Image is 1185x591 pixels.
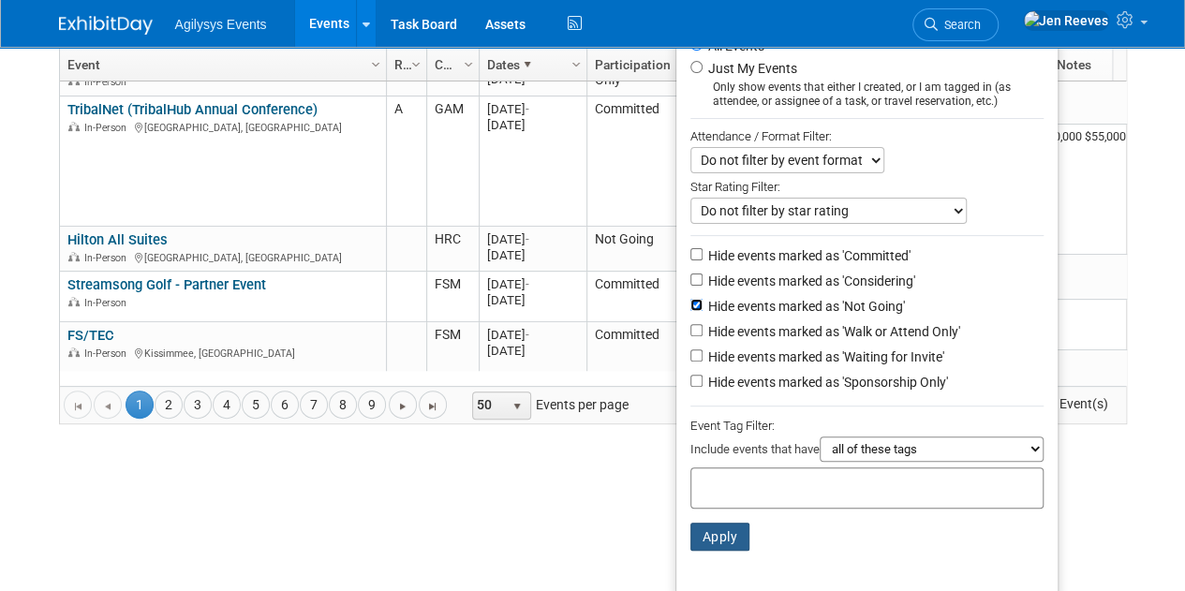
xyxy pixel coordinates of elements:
span: Column Settings [461,57,476,72]
a: Go to the first page [64,391,92,419]
label: All Events [704,39,764,52]
label: Hide events marked as 'Considering' [704,272,915,290]
span: In-Person [84,76,132,88]
div: Event Tag Filter: [690,415,1044,436]
a: 5 [242,391,270,419]
div: [DATE] [487,101,578,117]
span: Go to the first page [70,399,85,414]
td: HRC [426,227,479,272]
a: 2 [155,391,183,419]
label: Hide events marked as 'Not Going' [704,297,905,316]
label: Hide events marked as 'Walk or Attend Only' [704,322,960,341]
div: [DATE] [487,231,578,247]
a: Budget Notes [1012,49,1132,81]
a: Column Settings [566,49,586,77]
span: Column Settings [368,57,383,72]
a: Ranking [394,49,414,81]
a: Column Settings [458,49,479,77]
div: [GEOGRAPHIC_DATA], [GEOGRAPHIC_DATA] [67,119,378,135]
td: Not Going [586,227,702,272]
a: Go to the last page [419,391,447,419]
a: Column Settings [406,49,426,77]
a: 4 [213,391,241,419]
a: 8 [329,391,357,419]
a: Dates [487,49,574,81]
div: [DATE] [487,327,578,343]
a: 9 [358,391,386,419]
img: Jen Reeves [1023,10,1109,31]
img: In-Person Event [68,347,80,357]
td: FSM [426,272,479,322]
span: Column Settings [408,57,423,72]
img: In-Person Event [68,122,80,131]
span: Events per page [448,391,647,419]
div: [DATE] [487,276,578,292]
div: Star Rating Filter: [690,173,1044,198]
a: Hilton All Suites [67,231,168,248]
span: In-Person [84,347,132,360]
span: Search [938,18,981,32]
td: Committed [586,272,702,322]
a: Event [67,49,374,81]
div: [DATE] [487,343,578,359]
td: 5/13: $70,000 $55,000 [1003,125,1144,255]
a: Go to the next page [389,391,417,419]
span: 1 [126,391,154,419]
td: FSM [426,322,479,373]
div: [DATE] [487,292,578,308]
span: 50 [473,392,505,419]
div: [DATE] [487,247,578,263]
span: Agilysys Events [175,17,267,32]
a: Streamsong Golf - Partner Event [67,276,266,293]
a: Company Region [435,49,467,81]
span: - [526,328,529,342]
img: ExhibitDay [59,16,153,35]
label: Hide events marked as 'Committed' [704,246,911,265]
td: A [386,96,426,227]
span: In-Person [84,297,132,309]
span: select [510,399,525,414]
a: Search [912,8,999,41]
div: Include events that have [690,436,1044,467]
span: Go to the previous page [100,399,115,414]
td: Committed [586,96,702,227]
td: GAM [426,96,479,227]
label: Hide events marked as 'Waiting for Invite' [704,347,944,366]
a: Go to the previous page [94,391,122,419]
div: [DATE] [487,117,578,133]
a: Column Settings [365,49,386,77]
a: FS/TEC [67,327,114,344]
span: - [526,232,529,246]
span: Column Settings [569,57,584,72]
img: In-Person Event [68,297,80,306]
a: 6 [271,391,299,419]
span: Go to the last page [425,399,440,414]
a: 7 [300,391,328,419]
a: TribalNet (TribalHub Annual Conference) [67,101,318,118]
img: In-Person Event [68,252,80,261]
label: Hide events marked as 'Sponsorship Only' [704,373,948,392]
span: - [526,102,529,116]
a: Participation [595,49,689,81]
span: Go to the next page [395,399,410,414]
div: Kissimmee, [GEOGRAPHIC_DATA] [67,345,378,361]
button: Apply [690,523,750,551]
a: 3 [184,391,212,419]
div: Attendance / Format Filter: [690,126,1044,147]
span: In-Person [84,122,132,134]
span: - [526,277,529,291]
label: Just My Events [704,59,797,78]
div: Only show events that either I created, or I am tagged in (as attendee, or assignee of a task, or... [690,81,1044,109]
span: In-Person [84,252,132,264]
td: Committed [586,322,702,373]
div: [GEOGRAPHIC_DATA], [GEOGRAPHIC_DATA] [67,249,378,265]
